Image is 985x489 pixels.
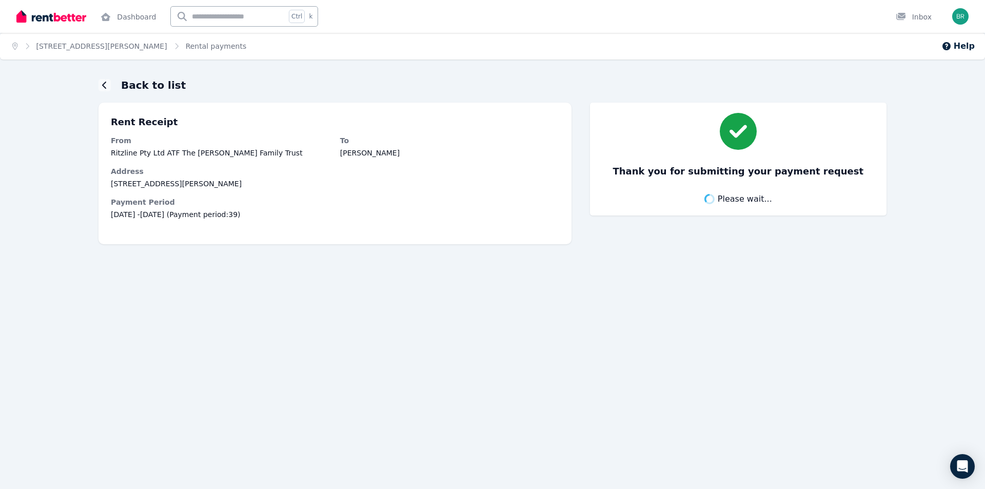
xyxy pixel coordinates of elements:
dt: From [111,135,330,146]
dd: [STREET_ADDRESS][PERSON_NAME] [111,179,559,189]
button: Help [941,40,975,52]
img: Bradley Todd [952,8,969,25]
p: Rent Receipt [111,115,559,129]
dd: Ritzline Pty Ltd ATF The [PERSON_NAME] Family Trust [111,148,330,158]
h1: Back to list [121,78,186,92]
dt: To [340,135,559,146]
h3: Thank you for submitting your payment request [613,164,863,179]
a: [STREET_ADDRESS][PERSON_NAME] [36,42,167,50]
dt: Address [111,166,559,177]
span: Ctrl [289,10,305,23]
div: Inbox [896,12,932,22]
span: Please wait... [718,193,772,205]
dt: Payment Period [111,197,559,207]
div: Open Intercom Messenger [950,454,975,479]
dd: [PERSON_NAME] [340,148,559,158]
span: Rental payments [186,41,247,51]
img: RentBetter [16,9,86,24]
span: [DATE] - [DATE] (Payment period: 39 ) [111,209,559,220]
span: k [309,12,312,21]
